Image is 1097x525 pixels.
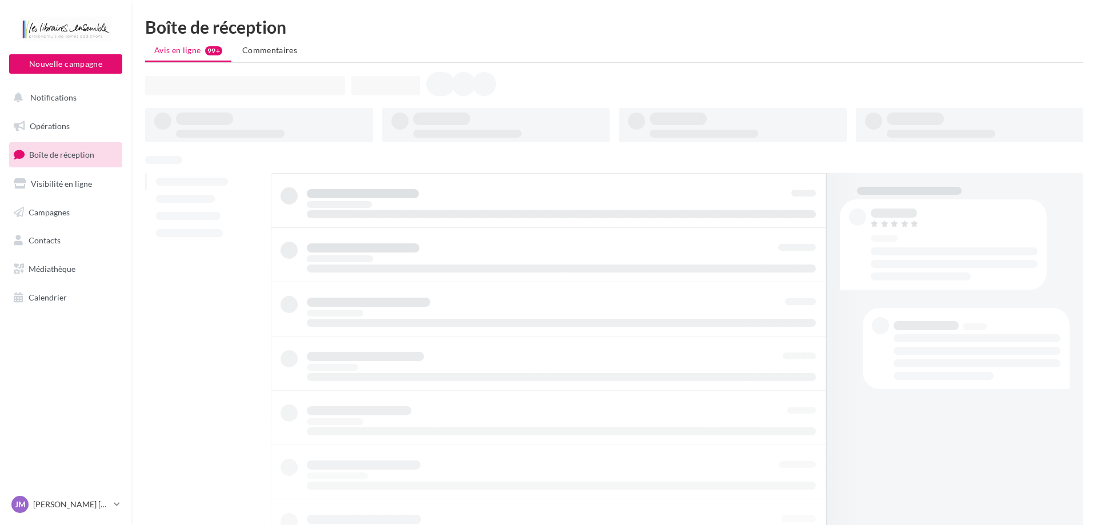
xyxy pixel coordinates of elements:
a: Contacts [7,229,125,253]
span: Médiathèque [29,264,75,274]
div: Boîte de réception [145,18,1083,35]
a: Opérations [7,114,125,138]
span: Visibilité en ligne [31,179,92,189]
span: JM [15,499,26,510]
span: Notifications [30,93,77,102]
span: Commentaires [242,45,297,55]
span: Contacts [29,235,61,245]
a: Visibilité en ligne [7,172,125,196]
a: Boîte de réception [7,142,125,167]
span: Opérations [30,121,70,131]
p: [PERSON_NAME] [PERSON_NAME] [33,499,109,510]
a: Campagnes [7,201,125,225]
a: Calendrier [7,286,125,310]
span: Boîte de réception [29,150,94,159]
button: Notifications [7,86,120,110]
a: Médiathèque [7,257,125,281]
a: JM [PERSON_NAME] [PERSON_NAME] [9,494,122,515]
span: Campagnes [29,207,70,217]
span: Calendrier [29,292,67,302]
button: Nouvelle campagne [9,54,122,74]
